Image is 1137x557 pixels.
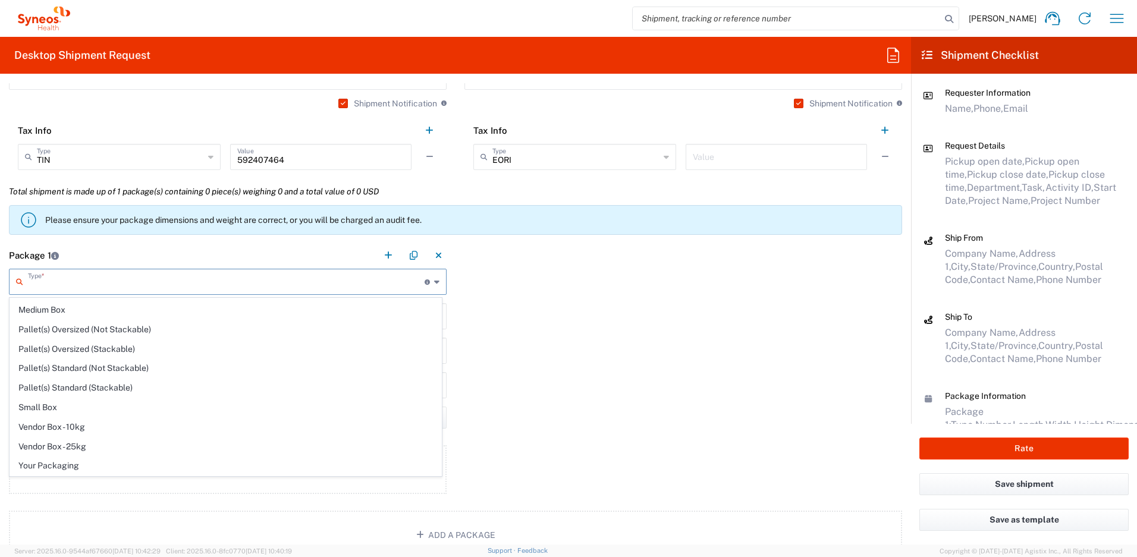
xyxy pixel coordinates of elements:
p: Please ensure your package dimensions and weight are correct, or you will be charged an audit fee. [45,215,897,225]
span: State/Province, [970,261,1038,272]
span: Number, [975,419,1013,430]
span: Country, [1038,340,1075,351]
span: State/Province, [970,340,1038,351]
span: Pallet(s) Standard (Not Stackable) [10,359,441,377]
span: Pallet(s) Standard (Stackable) [10,379,441,397]
span: Project Number [1031,195,1100,206]
a: Support [488,547,517,554]
span: Ship To [945,312,972,322]
button: Save as template [919,509,1129,531]
span: Project Name, [968,195,1031,206]
span: [DATE] 10:40:19 [246,547,292,555]
button: Rate [919,438,1129,460]
span: Request Details [945,141,1005,150]
h2: Tax Info [18,125,52,137]
span: Pickup close date, [967,169,1048,180]
span: Requester Information [945,88,1031,97]
span: Server: 2025.16.0-9544af67660 [14,547,161,555]
span: Length, [1013,419,1045,430]
span: Medium Box [10,301,441,319]
span: Company Name, [945,248,1019,259]
span: Vendor Box - 25kg [10,438,441,456]
span: Contact Name, [970,274,1036,285]
span: Company Name, [945,327,1019,338]
span: Activity ID, [1045,182,1094,193]
h2: Desktop Shipment Request [14,48,150,62]
span: Small Box [10,398,441,417]
span: Ship From [945,233,983,243]
span: Package 1: [945,406,984,430]
span: Vendor Box - 10kg [10,418,441,436]
span: Email [1003,103,1028,114]
span: Height, [1074,419,1106,430]
span: Task, [1022,182,1045,193]
button: Save shipment [919,473,1129,495]
span: Country, [1038,261,1075,272]
span: Contact Name, [970,353,1036,364]
span: Your Packaging [10,457,441,475]
span: City, [951,261,970,272]
span: Phone Number [1036,353,1101,364]
h2: Package 1 [9,250,59,262]
input: Shipment, tracking or reference number [633,7,941,30]
span: Pallet(s) Oversized (Stackable) [10,340,441,358]
span: Pickup open date, [945,156,1025,167]
span: [PERSON_NAME] [969,13,1037,24]
h2: Shipment Checklist [922,48,1039,62]
span: Copyright © [DATE]-[DATE] Agistix Inc., All Rights Reserved [940,546,1123,556]
span: Package Information [945,391,1026,401]
span: Department, [967,182,1022,193]
span: Width, [1045,419,1074,430]
label: Shipment Notification [794,99,893,108]
span: Client: 2025.16.0-8fc0770 [166,547,292,555]
span: City, [951,340,970,351]
span: Name, [945,103,973,114]
label: Shipment Notification [338,99,437,108]
span: Phone Number [1036,274,1101,285]
a: Feedback [517,547,548,554]
span: Type, [951,419,975,430]
span: Pallet(s) Oversized (Not Stackable) [10,320,441,339]
span: [DATE] 10:42:29 [112,547,161,555]
h2: Tax Info [473,125,507,137]
span: Phone, [973,103,1003,114]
